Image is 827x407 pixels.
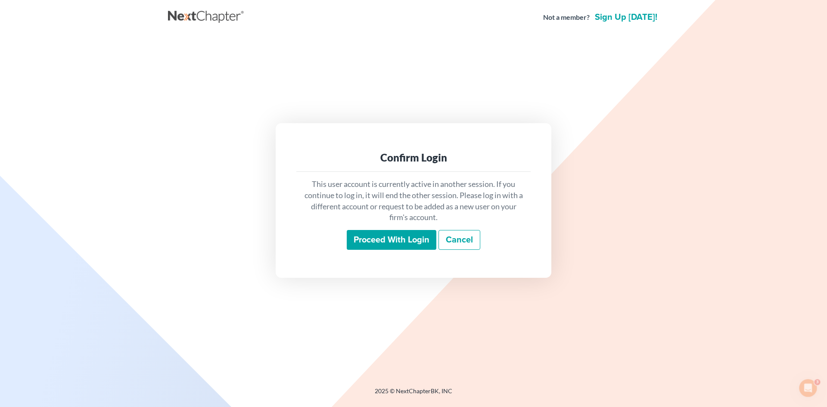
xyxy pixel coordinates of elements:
[347,230,436,250] input: Proceed with login
[438,230,480,250] a: Cancel
[543,12,590,22] strong: Not a member?
[303,151,524,165] div: Confirm Login
[593,13,659,22] a: Sign up [DATE]!
[815,378,822,385] span: 3
[798,378,818,398] iframe: Intercom live chat
[303,179,524,223] p: This user account is currently active in another session. If you continue to log in, it will end ...
[168,387,659,402] div: 2025 © NextChapterBK, INC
